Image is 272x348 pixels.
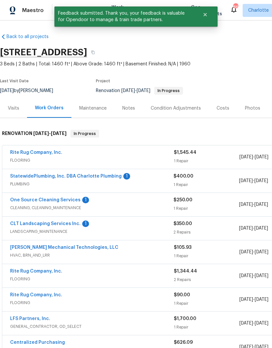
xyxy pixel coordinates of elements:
[51,131,67,136] span: [DATE]
[255,155,268,159] span: [DATE]
[10,245,118,250] a: [PERSON_NAME] Mechanical Technologies, LLC
[239,320,268,327] span: -
[191,4,222,17] span: Geo Assignments
[10,252,174,259] span: HVAC, BRN_AND_LRR
[54,7,194,27] span: Feedback submitted. Thank you, your feedback is valuable for Opendoor to manage & train trade par...
[87,47,99,58] button: Copy Address
[82,197,89,203] div: 1
[254,226,268,231] span: [DATE]
[122,105,135,112] div: Notes
[174,174,193,179] span: $400.00
[174,269,197,274] span: $1,344.44
[33,131,67,136] span: -
[174,181,239,188] div: 1 Repair
[10,340,65,345] a: Centralized Purchasing
[255,321,268,326] span: [DATE]
[10,276,174,282] span: FLOORING
[8,105,19,112] div: Visits
[194,8,216,21] button: Close
[239,201,268,208] span: -
[174,221,192,226] span: $350.00
[151,105,201,112] div: Condition Adjustments
[10,205,174,211] span: CLEANING, CLEANING_MAINTENANCE
[10,174,122,179] a: StatewidePlumbing, Inc. DBA Charlotte Plumbing
[255,274,268,278] span: [DATE]
[239,225,268,232] span: -
[10,221,81,226] a: CLT Landscaping Services Inc.
[10,228,174,235] span: LANDSCAPING_MAINTENANCE
[239,297,253,302] span: [DATE]
[10,300,174,306] span: FLOORING
[239,296,268,303] span: -
[10,316,50,321] a: LFS Partners, Inc.
[248,7,269,14] span: Charlotte
[174,316,196,321] span: $1,700.00
[174,158,239,164] div: 1 Repair
[174,229,239,235] div: 2 Repairs
[121,88,150,93] span: -
[174,198,192,202] span: $250.00
[10,150,62,155] a: Rite Rug Company, Inc.
[82,221,89,227] div: 1
[217,105,229,112] div: Costs
[10,198,81,202] a: One Source Cleaning Services
[174,276,239,283] div: 2 Repairs
[10,181,174,187] span: PLUMBING
[10,293,62,297] a: Rite Rug Company, Inc.
[123,173,130,180] div: 1
[10,323,174,330] span: GENERAL_CONTRACTOR, OD_SELECT
[174,253,239,259] div: 1 Repair
[239,155,253,159] span: [DATE]
[239,321,253,326] span: [DATE]
[239,274,253,278] span: [DATE]
[245,105,260,112] div: Photos
[35,105,64,111] div: Work Orders
[155,89,182,93] span: In Progress
[239,202,253,207] span: [DATE]
[174,293,190,297] span: $90.00
[2,130,67,138] h6: RENOVATION
[255,250,268,254] span: [DATE]
[71,130,98,137] span: In Progress
[137,88,150,93] span: [DATE]
[239,154,268,160] span: -
[10,157,174,164] span: FLOORING
[10,269,62,274] a: Rite Rug Company, Inc.
[239,250,253,254] span: [DATE]
[174,245,191,250] span: $105.93
[174,340,193,345] span: $626.09
[174,150,196,155] span: $1,545.44
[239,178,268,184] span: -
[254,179,268,183] span: [DATE]
[233,4,238,10] div: 86
[22,7,44,14] span: Maestro
[96,88,183,93] span: Renovation
[79,105,107,112] div: Maintenance
[239,249,268,255] span: -
[112,4,128,17] span: Work Orders
[174,205,239,212] div: 1 Repair
[121,88,135,93] span: [DATE]
[33,131,49,136] span: [DATE]
[239,179,253,183] span: [DATE]
[239,273,268,279] span: -
[174,324,239,330] div: 1 Repair
[254,202,268,207] span: [DATE]
[96,79,110,83] span: Project
[255,297,268,302] span: [DATE]
[239,226,253,231] span: [DATE]
[174,300,239,307] div: 1 Repair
